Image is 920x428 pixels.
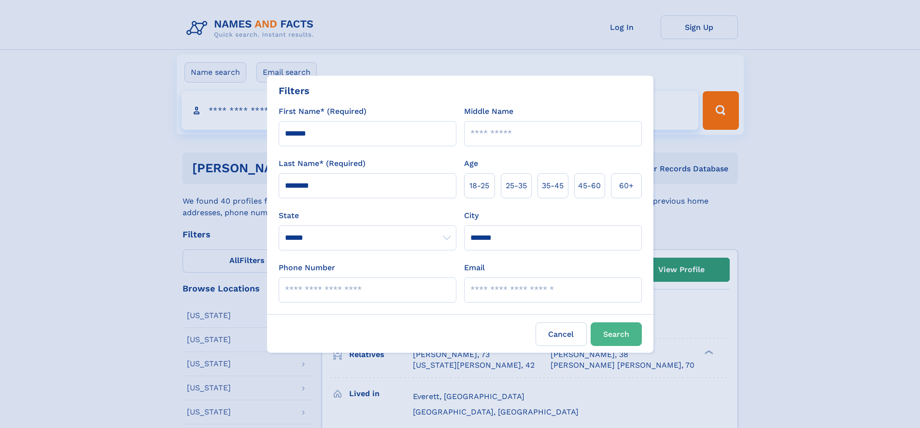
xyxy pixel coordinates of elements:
[469,180,489,192] span: 18‑25
[464,158,478,169] label: Age
[591,322,642,346] button: Search
[619,180,634,192] span: 60+
[464,210,479,221] label: City
[464,106,513,117] label: Middle Name
[578,180,601,192] span: 45‑60
[279,210,456,221] label: State
[464,262,485,274] label: Email
[279,262,335,274] label: Phone Number
[542,180,564,192] span: 35‑45
[279,158,366,169] label: Last Name* (Required)
[506,180,527,192] span: 25‑35
[279,83,310,98] div: Filters
[536,322,587,346] label: Cancel
[279,106,367,117] label: First Name* (Required)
